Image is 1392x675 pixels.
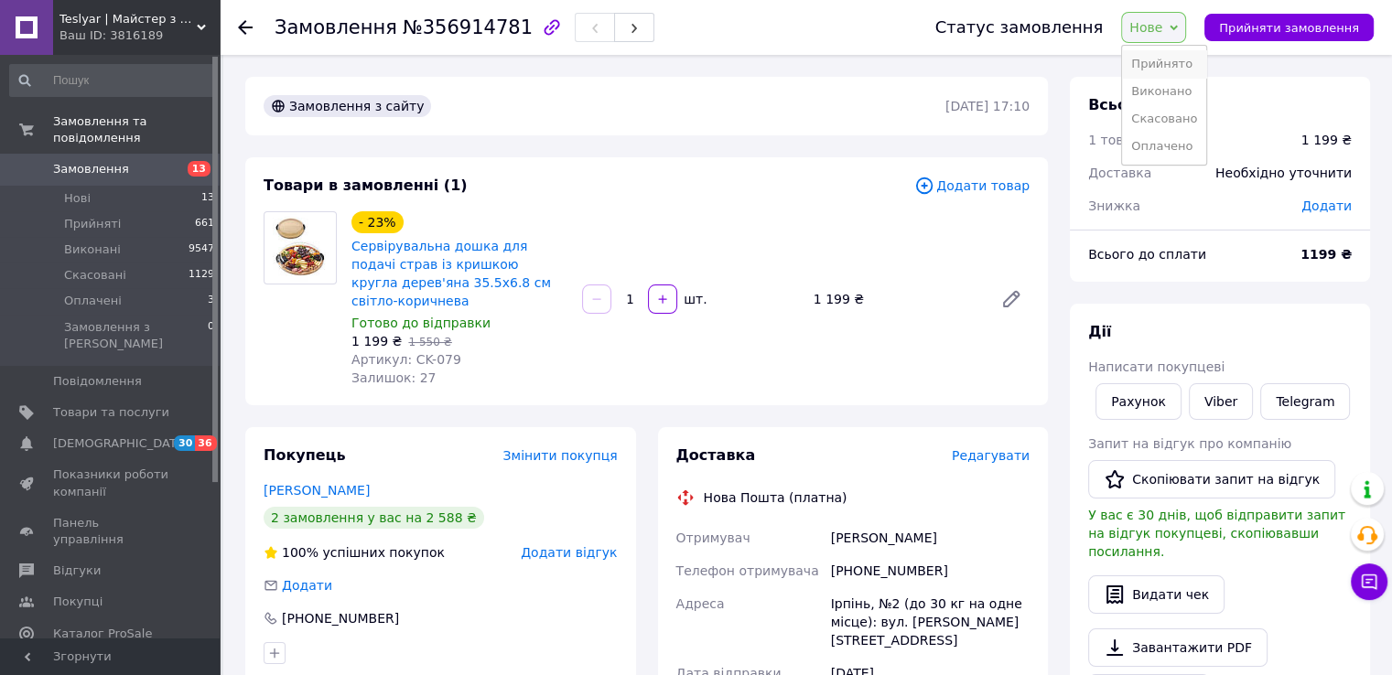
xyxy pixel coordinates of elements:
[64,216,121,232] span: Прийняті
[53,435,189,452] span: [DEMOGRAPHIC_DATA]
[1122,105,1206,133] li: Скасовано
[59,27,220,44] div: Ваш ID: 3816189
[1088,166,1151,180] span: Доставка
[403,16,533,38] span: №356914781
[59,11,197,27] span: Teslyar | Майстер з організації простору
[238,18,253,37] div: Повернутися назад
[53,562,101,579] span: Відгуки
[676,530,750,545] span: Отримувач
[351,334,402,348] span: 1 199 ₴
[64,319,208,352] span: Замовлення з [PERSON_NAME]
[827,521,1033,554] div: [PERSON_NAME]
[264,95,431,117] div: Замовлення з сайту
[64,293,122,309] span: Оплачені
[1189,383,1253,420] a: Viber
[189,241,214,258] span: 9547
[952,448,1030,463] span: Редагувати
[1088,508,1345,559] span: У вас є 30 днів, щоб відправити запит на відгук покупцеві, скопіювавши посилання.
[264,446,346,464] span: Покупець
[676,446,756,464] span: Доставка
[208,293,214,309] span: 3
[1204,14,1374,41] button: Прийняти замовлення
[1204,153,1363,193] div: Необхідно уточнити
[679,290,708,308] div: шт.
[408,336,451,348] span: 1 550 ₴
[53,594,103,610] span: Покупці
[521,545,617,560] span: Додати відгук
[1260,383,1350,420] a: Telegram
[699,488,852,507] div: Нова Пошта (платна)
[1088,460,1335,498] button: Скопіювати запит на відгук
[1219,21,1359,35] span: Прийняти замовлення
[1088,323,1111,340] span: Дії
[1088,359,1225,374] span: Написати покупцеві
[53,113,220,146] span: Замовлення та повідомлення
[1088,133,1139,147] span: 1 товар
[1122,133,1206,160] li: Оплачено
[1301,198,1352,213] span: Додати
[351,316,491,330] span: Готово до відправки
[503,448,618,463] span: Змінити покупця
[53,626,152,642] span: Каталог ProSale
[275,16,397,38] span: Замовлення
[935,18,1104,37] div: Статус замовлення
[1088,198,1140,213] span: Знижка
[282,578,332,593] span: Додати
[1088,247,1206,262] span: Всього до сплати
[53,515,169,548] span: Панель управління
[1300,247,1352,262] b: 1199 ₴
[1088,628,1268,667] a: Завантажити PDF
[64,267,126,284] span: Скасовані
[676,563,819,578] span: Телефон отримувача
[1088,436,1291,451] span: Запит на відгук про компанію
[201,190,214,207] span: 13
[1088,575,1225,614] button: Видати чек
[208,319,214,352] span: 0
[351,239,551,308] a: Сервірувальна дошка для подачі страв із кришкою кругла дерев'яна 35.5х6.8 см світло-коричнева
[351,352,461,367] span: Артикул: CK-079
[914,176,1030,196] span: Додати товар
[1122,50,1206,78] li: Прийнято
[827,587,1033,657] div: Ірпінь, №2 (до 30 кг на одне місце): вул. [PERSON_NAME][STREET_ADDRESS]
[174,435,195,451] span: 30
[945,99,1030,113] time: [DATE] 17:10
[273,212,327,284] img: Сервірувальна дошка для подачі страв із кришкою кругла дерев'яна 35.5х6.8 см світло-коричнева
[9,64,216,97] input: Пошук
[1301,131,1352,149] div: 1 199 ₴
[827,554,1033,587] div: [PHONE_NUMBER]
[676,596,725,611] span: Адреса
[351,211,404,233] div: - 23%
[64,190,91,207] span: Нові
[1088,96,1145,113] span: Всього
[189,267,214,284] span: 1129
[351,370,436,385] span: Залишок: 27
[195,216,214,232] span: 661
[1095,383,1182,420] button: Рахунок
[53,404,169,421] span: Товари та послуги
[264,543,445,562] div: успішних покупок
[264,507,484,529] div: 2 замовлення у вас на 2 588 ₴
[1122,78,1206,105] li: Виконано
[1351,563,1387,600] button: Чат з покупцем
[282,545,318,560] span: 100%
[993,281,1030,317] a: Редагувати
[188,161,210,177] span: 13
[806,286,986,312] div: 1 199 ₴
[53,161,129,177] span: Замовлення
[53,373,142,390] span: Повідомлення
[195,435,216,451] span: 36
[280,609,401,627] div: [PHONE_NUMBER]
[64,241,121,258] span: Виконані
[264,177,468,194] span: Товари в замовленні (1)
[1129,20,1162,35] span: Нове
[53,466,169,499] span: Показники роботи компанії
[264,483,370,498] a: [PERSON_NAME]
